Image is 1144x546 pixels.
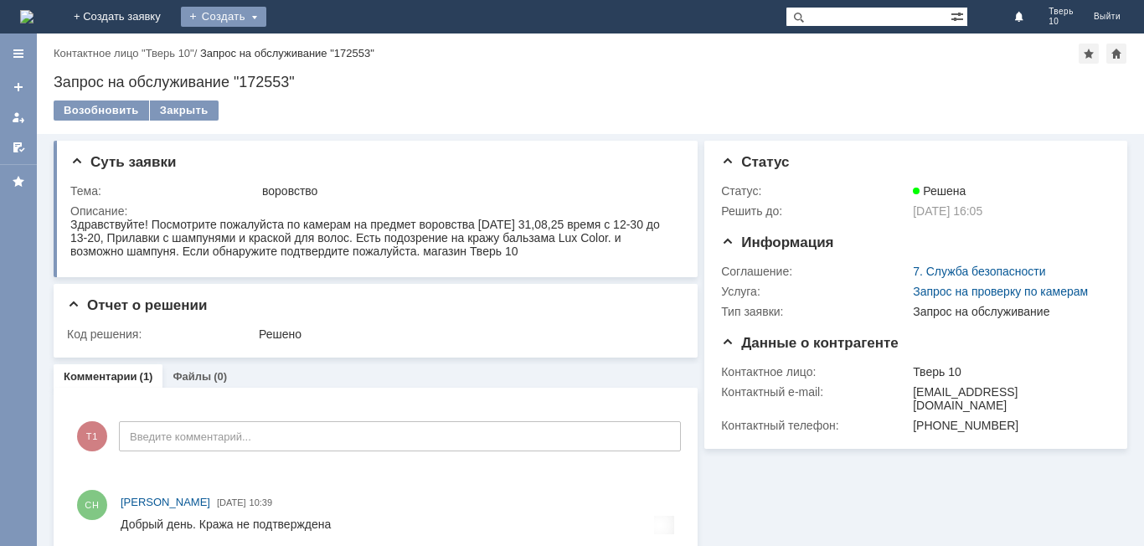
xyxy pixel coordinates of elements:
a: Создать заявку [5,74,32,100]
span: [DATE] [217,497,246,507]
div: Услуга: [721,285,910,298]
div: Тема: [70,184,259,198]
span: Т1 [77,421,107,451]
img: logo [20,10,33,23]
a: 7. Служба безопасности [913,265,1045,278]
span: Данные о контрагенте [721,335,899,351]
div: Тверь 10 [913,365,1103,379]
div: (0) [214,370,227,383]
div: Запрос на обслуживание "172553" [200,47,374,59]
div: Решено [259,327,675,341]
span: Информация [721,234,833,250]
div: (1) [140,370,153,383]
div: Контактный e-mail: [721,385,910,399]
span: 10 [1049,17,1074,27]
div: [PHONE_NUMBER] [913,419,1103,432]
div: Контактное лицо: [721,365,910,379]
div: Статус: [721,184,910,198]
div: Запрос на обслуживание [913,305,1103,318]
div: Описание: [70,204,678,218]
div: воровство [262,184,675,198]
span: Тверь [1049,7,1074,17]
a: Запрос на проверку по камерам [913,285,1088,298]
div: Соглашение: [721,265,910,278]
span: 10:39 [250,497,273,507]
a: Контактное лицо "Тверь 10" [54,47,194,59]
div: Код решения: [67,327,255,341]
span: Статус [721,154,789,170]
div: [EMAIL_ADDRESS][DOMAIN_NAME] [913,385,1103,412]
div: Сделать домашней страницей [1106,44,1126,64]
a: Мои заявки [5,104,32,131]
a: Мои согласования [5,134,32,161]
span: [PERSON_NAME] [121,496,210,508]
div: Создать [181,7,266,27]
a: Перейти на домашнюю страницу [20,10,33,23]
div: Тип заявки: [721,305,910,318]
span: Расширенный поиск [951,8,967,23]
span: [DATE] 16:05 [913,204,982,218]
span: Суть заявки [70,154,176,170]
div: Контактный телефон: [721,419,910,432]
a: [PERSON_NAME] [121,494,210,511]
a: Файлы [173,370,211,383]
span: Решена [913,184,966,198]
div: Решить до: [721,204,910,218]
a: Комментарии [64,370,137,383]
div: Добавить в избранное [1079,44,1099,64]
div: Запрос на обслуживание "172553" [54,74,1127,90]
span: Отчет о решении [67,297,207,313]
div: / [54,47,200,59]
